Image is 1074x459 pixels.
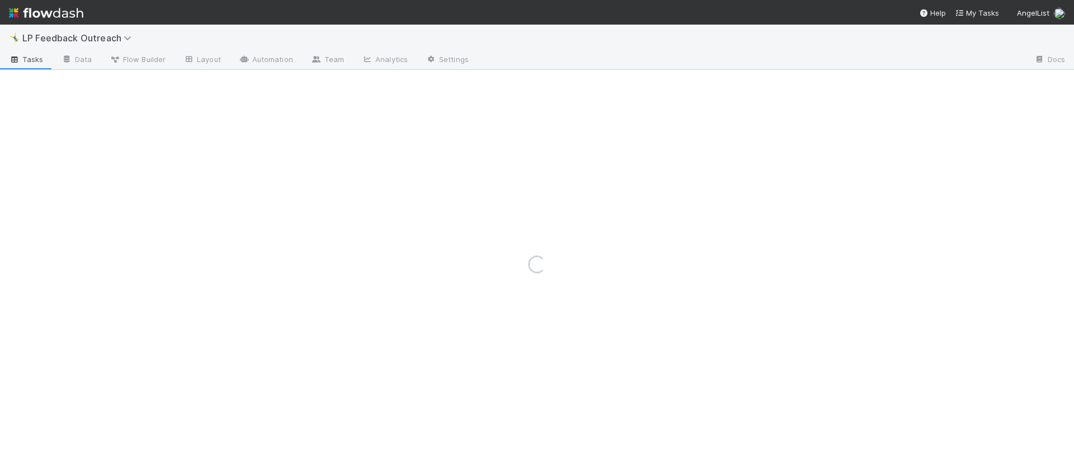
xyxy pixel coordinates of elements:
a: Layout [175,51,230,69]
span: 🤸‍♂️ [9,33,20,42]
div: Help [919,7,946,18]
a: My Tasks [955,7,999,18]
img: logo-inverted-e16ddd16eac7371096b0.svg [9,3,83,22]
a: Docs [1025,51,1074,69]
a: Analytics [353,51,417,69]
span: Flow Builder [110,54,166,65]
a: Data [53,51,101,69]
span: My Tasks [955,8,999,17]
a: Team [302,51,353,69]
span: Tasks [9,54,44,65]
span: LP Feedback Outreach [22,32,137,44]
a: Settings [417,51,478,69]
a: Automation [230,51,302,69]
a: Flow Builder [101,51,175,69]
span: AngelList [1017,8,1049,17]
img: avatar_bbb6177a-485e-445a-ba71-b3b7d77eb495.png [1054,8,1065,19]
